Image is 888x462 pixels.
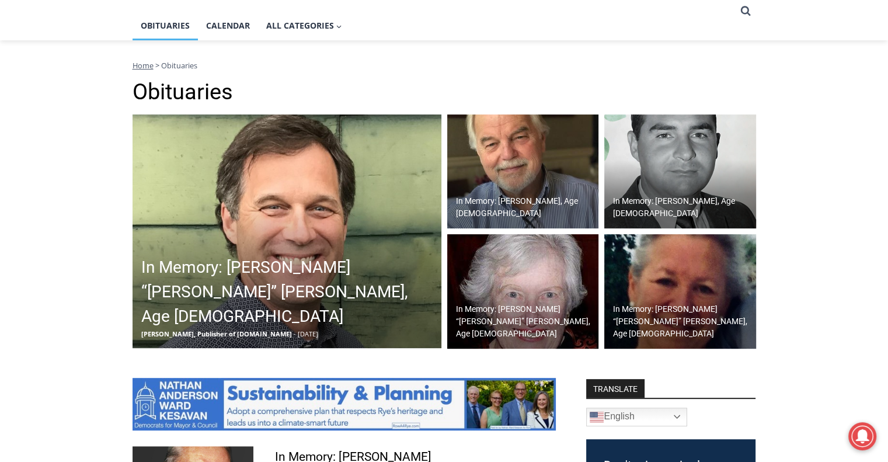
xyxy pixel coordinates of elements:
a: Home [133,60,154,71]
a: Obituaries [133,11,198,40]
img: en [590,410,604,424]
img: Obituary - Eugene Mulhern [604,114,756,229]
span: Intern @ [DOMAIN_NAME] [305,116,541,143]
span: - [294,329,296,338]
span: Obituaries [161,60,197,71]
h2: In Memory: [PERSON_NAME] “[PERSON_NAME]” [PERSON_NAME], Age [DEMOGRAPHIC_DATA] [456,303,596,340]
h1: Obituaries [133,79,756,106]
button: View Search Form [735,1,756,22]
a: In Memory: [PERSON_NAME] “[PERSON_NAME]” [PERSON_NAME], Age [DEMOGRAPHIC_DATA] [604,234,756,349]
img: Obituary - John Gleason [447,114,599,229]
a: English [586,408,687,426]
button: Child menu of All Categories [258,11,350,40]
img: Obituary - Margaret Sweeney [447,234,599,349]
h2: In Memory: [PERSON_NAME], Age [DEMOGRAPHIC_DATA] [613,195,753,220]
a: Intern @ [DOMAIN_NAME] [281,113,566,145]
a: In Memory: [PERSON_NAME], Age [DEMOGRAPHIC_DATA] [447,114,599,229]
h2: In Memory: [PERSON_NAME] “[PERSON_NAME]” [PERSON_NAME], Age [DEMOGRAPHIC_DATA] [141,255,438,329]
div: "I learned about the history of a place I’d honestly never considered even as a resident of [GEOG... [295,1,552,113]
a: Calendar [198,11,258,40]
span: > [155,60,159,71]
nav: Breadcrumbs [133,60,756,71]
h2: In Memory: [PERSON_NAME] “[PERSON_NAME]” [PERSON_NAME], Age [DEMOGRAPHIC_DATA] [613,303,753,340]
a: In Memory: [PERSON_NAME] “[PERSON_NAME]” [PERSON_NAME], Age [DEMOGRAPHIC_DATA] [PERSON_NAME], Pub... [133,114,441,348]
img: Obituary - William Nicholas Leary (Bill) [133,114,441,348]
img: Obituary - Diana Steers - 2 [604,234,756,349]
strong: TRANSLATE [586,379,645,398]
h2: In Memory: [PERSON_NAME], Age [DEMOGRAPHIC_DATA] [456,195,596,220]
span: [DATE] [298,329,318,338]
span: [PERSON_NAME], Publisher of [DOMAIN_NAME] [141,329,292,338]
a: In Memory: [PERSON_NAME], Age [DEMOGRAPHIC_DATA] [604,114,756,229]
a: In Memory: [PERSON_NAME] “[PERSON_NAME]” [PERSON_NAME], Age [DEMOGRAPHIC_DATA] [447,234,599,349]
